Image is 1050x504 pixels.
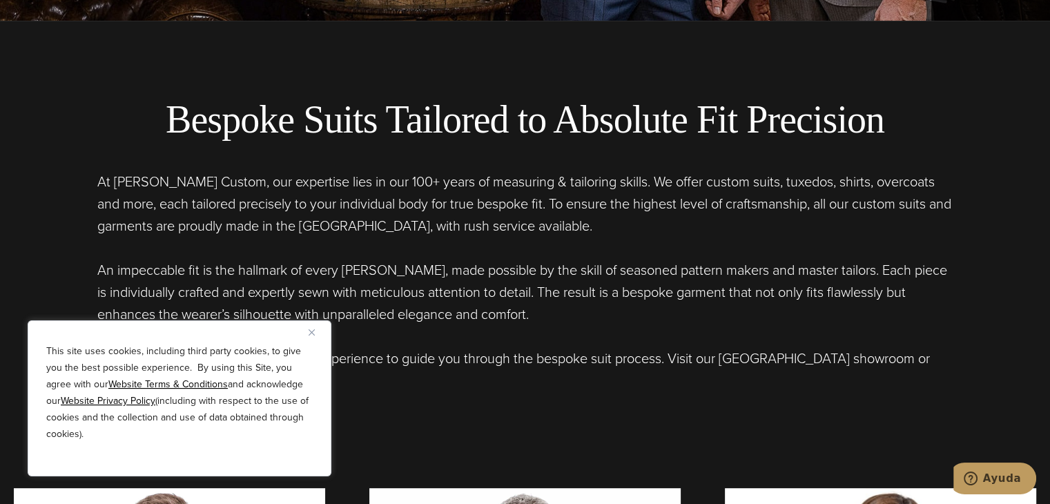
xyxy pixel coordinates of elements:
[309,324,325,340] button: Close
[309,329,315,336] img: Close
[953,463,1036,497] iframe: Abre un widget desde donde se puede chatear con uno de los agentes
[97,171,953,237] p: At [PERSON_NAME] Custom, our expertise lies in our 100+ years of measuring & tailoring skills. We...
[108,377,228,391] a: Website Terms & Conditions
[97,259,953,325] p: An impeccable fit is the hallmark of every [PERSON_NAME], made possible by the skill of seasoned ...
[97,347,953,391] p: Allow our five generations of tailoring experience to guide you through the bespoke suit process....
[46,343,313,443] p: This site uses cookies, including third party cookies, to give you the best possible experience. ...
[14,97,1036,143] h2: Bespoke Suits Tailored to Absolute Fit Precision
[61,394,155,408] a: Website Privacy Policy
